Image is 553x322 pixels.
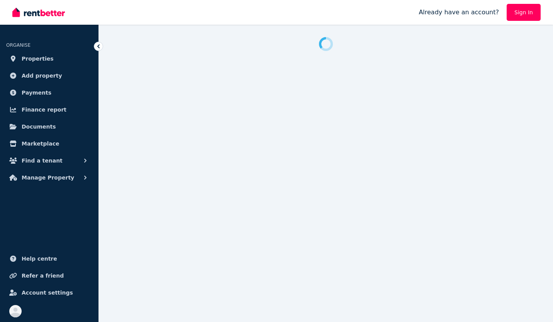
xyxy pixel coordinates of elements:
a: Add property [6,68,92,83]
span: Marketplace [22,139,59,148]
button: Manage Property [6,170,92,185]
span: Find a tenant [22,156,63,165]
span: Help centre [22,254,57,263]
a: Payments [6,85,92,100]
span: Finance report [22,105,66,114]
a: Finance report [6,102,92,117]
a: Properties [6,51,92,66]
img: RentBetter [12,7,65,18]
span: Payments [22,88,51,97]
span: ORGANISE [6,42,31,48]
button: Find a tenant [6,153,92,168]
a: Refer a friend [6,268,92,283]
span: Properties [22,54,54,63]
a: Help centre [6,251,92,266]
span: Already have an account? [419,8,499,17]
a: Marketplace [6,136,92,151]
span: Add property [22,71,62,80]
a: Sign In [507,4,541,21]
span: Refer a friend [22,271,64,280]
span: Account settings [22,288,73,297]
span: Documents [22,122,56,131]
a: Documents [6,119,92,134]
span: Manage Property [22,173,74,182]
a: Account settings [6,285,92,300]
